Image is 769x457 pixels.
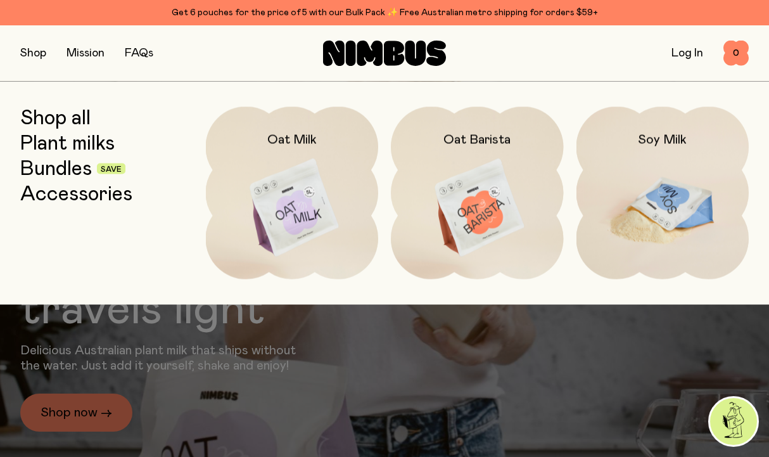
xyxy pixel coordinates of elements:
a: FAQs [125,48,153,59]
a: Mission [67,48,105,59]
div: Get 6 pouches for the price of 5 with our Bulk Pack ✨ Free Australian metro shipping for orders $59+ [20,5,749,20]
a: Soy Milk [576,106,749,280]
h2: Oat Barista [443,132,511,147]
button: 0 [723,41,749,66]
a: Plant milks [20,132,115,155]
span: Save [101,165,122,173]
a: Bundles [20,157,92,180]
a: Log In [671,48,703,59]
img: agent [710,398,757,445]
a: Oat Milk [206,106,379,280]
a: Oat Barista [391,106,564,280]
a: Accessories [20,183,132,205]
h2: Soy Milk [638,132,687,147]
h2: Oat Milk [267,132,317,147]
a: Shop all [20,106,91,129]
